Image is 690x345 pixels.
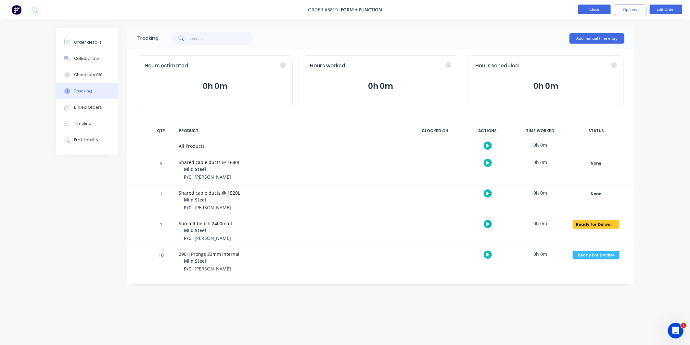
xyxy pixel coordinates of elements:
[411,124,459,138] div: CLOCKED ON
[74,137,98,143] div: Profitability
[572,159,620,168] button: None
[195,204,231,211] span: [PERSON_NAME]
[195,235,231,241] span: [PERSON_NAME]
[573,251,620,259] div: Ready For Docket
[516,186,565,200] div: 0h 0m
[56,34,118,50] button: Order details
[516,247,565,261] div: 0h 0m
[175,124,407,138] div: PRODUCT
[308,7,341,13] span: Order #3819 -
[151,156,171,185] div: 5
[569,33,624,44] button: Add manual time entry
[476,80,617,92] button: 0h 0m
[12,5,21,15] img: Factory
[179,220,403,227] div: Summit bench 2400mmL
[614,5,646,15] button: Options
[151,217,171,246] div: 1
[56,132,118,148] button: Profitability
[516,216,565,231] div: 0h 0m
[179,189,403,196] div: Shared cable ducts @ 1520L
[310,80,451,92] button: 0h 0m
[74,72,103,78] div: Checklists 0/0
[516,124,565,138] div: TIME WORKED
[650,5,682,14] button: Edit Order
[184,204,191,211] span: P/C
[681,323,686,328] span: 1
[56,67,118,83] button: Checklists 0/0
[463,124,512,138] div: ACTIONS
[184,196,206,203] span: Mild Steel
[572,251,620,260] button: Ready For Docket
[151,186,171,216] div: 1
[74,121,91,127] div: Timeline
[516,138,565,152] div: 0h 0m
[56,116,118,132] button: Timeline
[668,323,684,338] iframe: Intercom live chat
[179,159,403,166] div: Shared cable ducts @ 1680L
[145,80,286,92] button: 0h 0m
[476,62,519,70] span: Hours scheduled
[578,5,611,14] button: Close
[74,104,102,110] div: Linked Orders
[184,257,206,264] span: Mild Steel
[56,50,118,67] button: Collaborate
[145,62,188,70] span: Hours estimated
[310,62,345,70] span: Hours worked
[184,166,206,172] span: Mild Steel
[572,189,620,199] button: None
[569,124,624,138] div: STATUS
[573,159,620,168] div: None
[341,7,382,13] a: Form + Function
[184,173,191,180] span: P/C
[179,251,403,257] div: 290H Prongs 23mm Internal
[137,34,159,42] div: Tracking
[74,39,102,45] div: Order details
[56,99,118,116] button: Linked Orders
[572,220,620,229] button: Ready for Delivery/Pick Up
[179,143,403,149] div: All Products
[190,32,253,45] input: Search...
[184,265,191,272] span: P/C
[195,174,231,180] span: [PERSON_NAME]
[573,190,620,198] div: None
[184,227,206,234] span: Mild Steel
[151,248,171,277] div: 10
[151,124,171,138] div: QTY
[184,235,191,241] span: P/C
[516,155,565,170] div: 0h 0m
[56,83,118,99] button: Tracking
[74,56,100,62] div: Collaborate
[195,266,231,272] span: [PERSON_NAME]
[74,88,92,94] div: Tracking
